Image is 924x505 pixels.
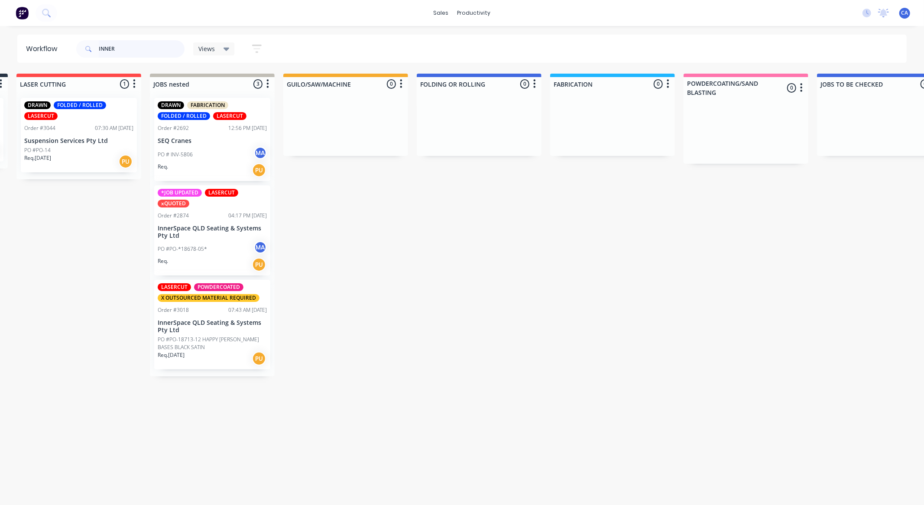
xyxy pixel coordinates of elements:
[194,283,243,291] div: POWDERCOATED
[213,112,246,120] div: LASERCUT
[158,189,202,197] div: *JOB UPDATED
[158,306,189,314] div: Order #3018
[54,101,106,109] div: FOLDED / ROLLED
[453,6,495,19] div: productivity
[158,151,193,159] p: PO # INV-5806
[252,258,266,272] div: PU
[429,6,453,19] div: sales
[252,163,266,177] div: PU
[158,336,267,351] p: PO #PO-18713-12 HAPPY [PERSON_NAME] BASES BLACK SATIN
[154,98,270,181] div: DRAWNFABRICATIONFOLDED / ROLLEDLASERCUTOrder #269212:56 PM [DATE]SEQ CranesPO # INV-5806MAReq.PU
[158,101,184,109] div: DRAWN
[158,257,168,265] p: Req.
[119,155,133,168] div: PU
[158,212,189,220] div: Order #2874
[254,146,267,159] div: MA
[158,163,168,171] p: Req.
[158,200,189,207] div: xQUOTED
[901,9,908,17] span: CA
[158,351,185,359] p: Req. [DATE]
[24,137,133,145] p: Suspension Services Pty Ltd
[252,352,266,366] div: PU
[228,306,267,314] div: 07:43 AM [DATE]
[158,245,207,253] p: PO #PO-*18678-05*
[228,212,267,220] div: 04:17 PM [DATE]
[187,101,228,109] div: FABRICATION
[158,294,259,302] div: X OUTSOURCED MATERIAL REQUIRED
[158,112,210,120] div: FOLDED / ROLLED
[24,101,51,109] div: DRAWN
[24,154,51,162] p: Req. [DATE]
[99,40,185,58] input: Search for orders...
[16,6,29,19] img: Factory
[95,124,133,132] div: 07:30 AM [DATE]
[154,280,270,369] div: LASERCUTPOWDERCOATEDX OUTSOURCED MATERIAL REQUIREDOrder #301807:43 AM [DATE]InnerSpace QLD Seatin...
[26,44,62,54] div: Workflow
[24,124,55,132] div: Order #3044
[158,124,189,132] div: Order #2692
[228,124,267,132] div: 12:56 PM [DATE]
[154,185,270,276] div: *JOB UPDATEDLASERCUTxQUOTEDOrder #287404:17 PM [DATE]InnerSpace QLD Seating & Systems Pty LtdPO #...
[24,146,51,154] p: PO #PO-14
[158,283,191,291] div: LASERCUT
[21,98,137,172] div: DRAWNFOLDED / ROLLEDLASERCUTOrder #304407:30 AM [DATE]Suspension Services Pty LtdPO #PO-14Req.[DA...
[198,44,215,53] span: Views
[158,319,267,334] p: InnerSpace QLD Seating & Systems Pty Ltd
[254,241,267,254] div: MA
[158,225,267,240] p: InnerSpace QLD Seating & Systems Pty Ltd
[24,112,58,120] div: LASERCUT
[158,137,267,145] p: SEQ Cranes
[205,189,238,197] div: LASERCUT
